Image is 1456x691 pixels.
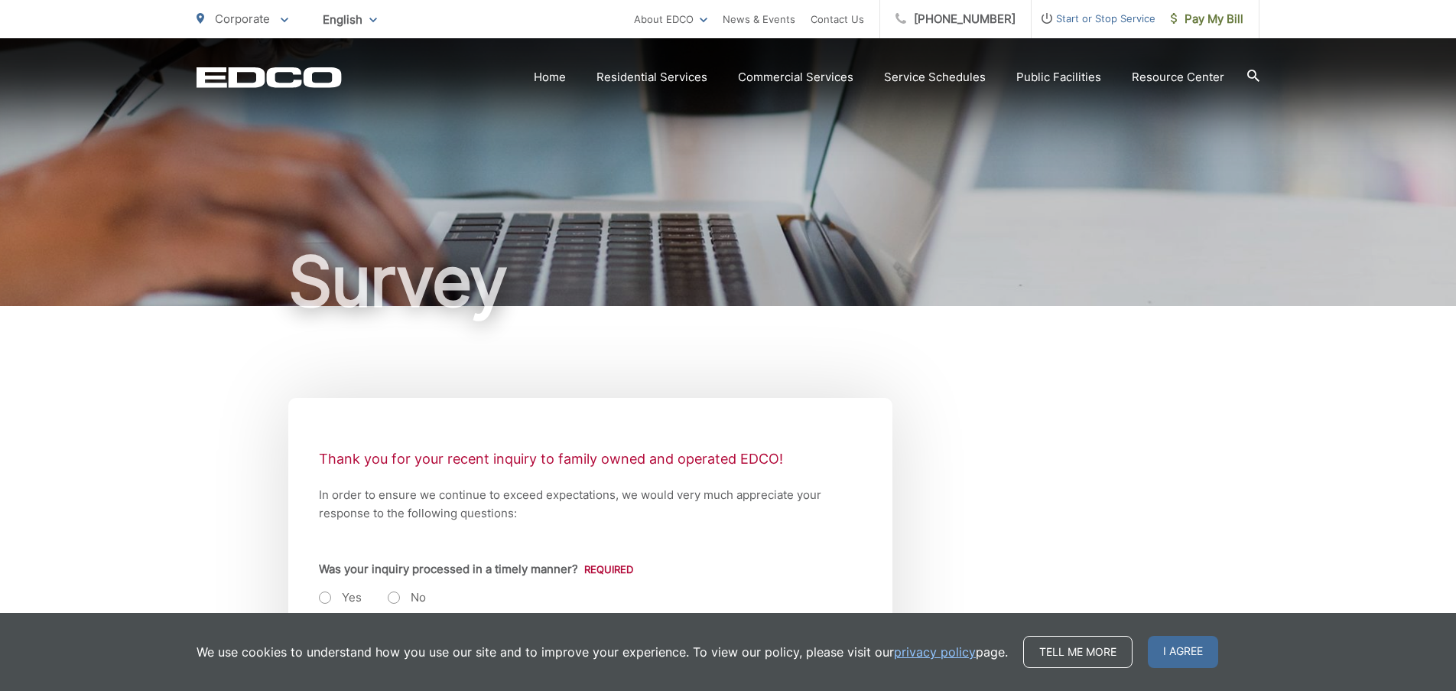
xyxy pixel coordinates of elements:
[884,68,986,86] a: Service Schedules
[197,243,1259,320] h1: Survey
[319,448,862,471] p: Thank you for your recent inquiry to family owned and operated EDCO!
[197,67,342,88] a: EDCD logo. Return to the homepage.
[534,68,566,86] a: Home
[1023,636,1133,668] a: Tell me more
[1171,10,1243,28] span: Pay My Bill
[723,10,795,28] a: News & Events
[319,590,362,605] label: Yes
[1132,68,1224,86] a: Resource Center
[215,11,270,26] span: Corporate
[894,643,976,661] a: privacy policy
[319,486,862,523] p: In order to ensure we continue to exceed expectations, we would very much appreciate your respons...
[197,643,1008,661] p: We use cookies to understand how you use our site and to improve your experience. To view our pol...
[811,10,864,28] a: Contact Us
[311,6,388,33] span: English
[388,590,426,605] label: No
[634,10,707,28] a: About EDCO
[738,68,853,86] a: Commercial Services
[1148,636,1218,668] span: I agree
[596,68,707,86] a: Residential Services
[319,562,633,576] label: Was your inquiry processed in a timely manner?
[1016,68,1101,86] a: Public Facilities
